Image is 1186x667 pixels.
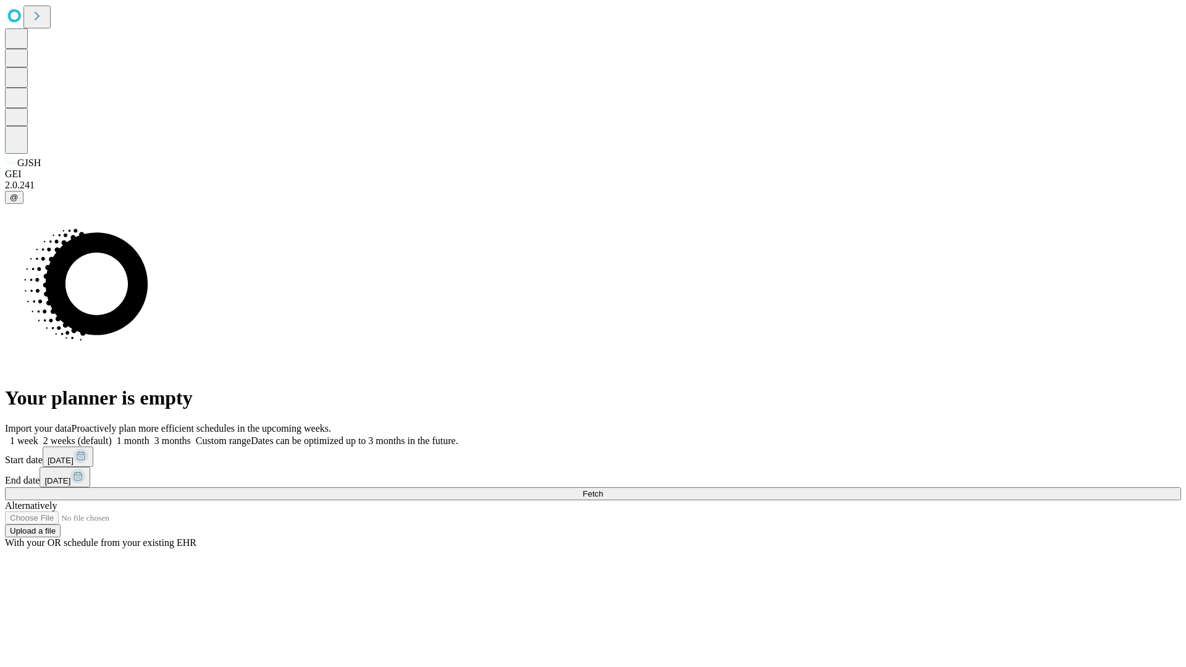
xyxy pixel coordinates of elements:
span: @ [10,193,19,202]
span: 3 months [154,435,191,446]
span: Fetch [582,489,603,498]
span: Dates can be optimized up to 3 months in the future. [251,435,458,446]
span: Custom range [196,435,251,446]
h1: Your planner is empty [5,387,1181,409]
button: Fetch [5,487,1181,500]
button: Upload a file [5,524,61,537]
button: [DATE] [40,467,90,487]
span: [DATE] [48,456,74,465]
span: With your OR schedule from your existing EHR [5,537,196,548]
div: End date [5,467,1181,487]
div: 2.0.241 [5,180,1181,191]
div: GEI [5,169,1181,180]
div: Start date [5,447,1181,467]
span: [DATE] [44,476,70,485]
span: GJSH [17,157,41,168]
span: Import your data [5,423,72,434]
button: @ [5,191,23,204]
span: 2 weeks (default) [43,435,112,446]
span: 1 month [117,435,149,446]
button: [DATE] [43,447,93,467]
span: 1 week [10,435,38,446]
span: Alternatively [5,500,57,511]
span: Proactively plan more efficient schedules in the upcoming weeks. [72,423,331,434]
